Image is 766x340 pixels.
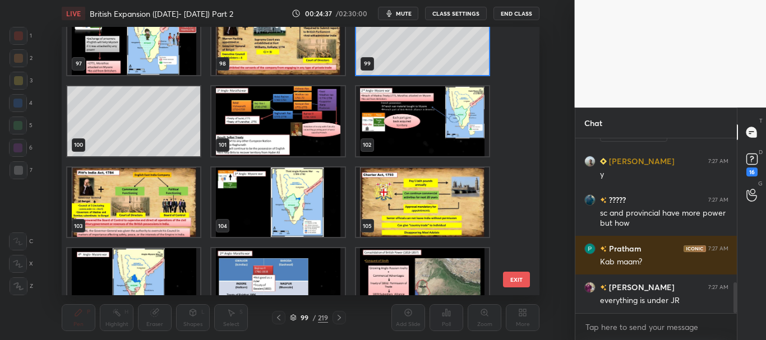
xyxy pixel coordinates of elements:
div: grid [62,27,520,295]
img: Learner_Badge_beginner_1_8b307cf2a0.svg [600,158,607,165]
div: 4 [9,94,33,112]
div: 16 [746,167,758,176]
div: 99 [299,314,310,321]
img: 428d70c6ab2f4f48ad63b8e632b3e067.jpg [584,194,596,206]
button: CLASS SETTINGS [425,7,487,20]
p: Chat [575,108,611,138]
button: End Class [493,7,539,20]
img: 3 [584,243,596,254]
div: 7:27 AM [708,197,728,203]
div: 219 [318,313,328,323]
div: Z [10,277,33,295]
div: / [312,314,316,321]
div: 7:27 AM [708,158,728,165]
h6: Pratham [607,243,642,254]
img: no-rating-badge.077c3623.svg [600,285,607,291]
p: D [759,148,763,156]
p: T [759,117,763,125]
div: 7:27 AM [708,245,728,252]
h6: [PERSON_NAME] [607,155,675,167]
span: mute [396,10,412,17]
div: 5 [9,117,33,134]
div: 2 [10,49,33,67]
div: 7:27 AM [708,284,728,291]
div: C [9,232,33,250]
div: sc and provincial have more power but how [600,208,728,229]
h6: [PERSON_NAME] [607,281,675,293]
h4: British Expansion ([DATE]- [DATE]) Part 2 [90,8,233,19]
img: 6558bd3afa064a4bae6247db94387175.jpg [584,282,596,293]
div: 3 [10,72,33,90]
div: everything is under JR [600,295,728,306]
div: LIVE [62,7,85,20]
div: 6 [9,139,33,157]
div: 1 [10,27,32,45]
button: mute [378,7,418,20]
img: iconic-dark.1390631f.png [684,245,706,252]
img: no-rating-badge.077c3623.svg [600,246,607,252]
img: no-rating-badge.077c3623.svg [600,197,607,203]
p: G [758,179,763,188]
div: y [600,169,728,180]
div: grid [575,138,737,313]
div: 7 [10,161,33,179]
div: X [9,255,33,273]
button: EXIT [503,272,530,287]
img: 77a2427832e34452998b845ea2b707e8.jpg [584,156,596,167]
div: Kab maam? [600,257,728,268]
h6: ????? [607,194,626,206]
